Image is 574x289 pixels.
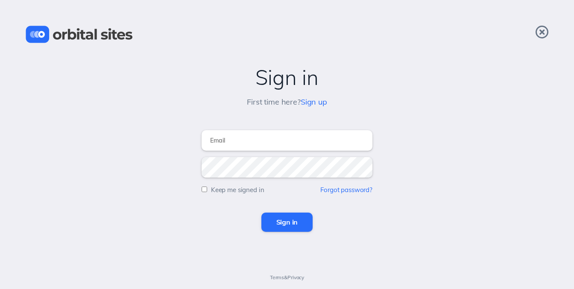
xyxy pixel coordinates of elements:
a: Privacy [287,274,304,280]
h2: Sign in [9,66,565,89]
h5: First time here? [247,98,327,107]
a: Forgot password? [320,186,372,194]
img: Orbital Sites Logo [26,26,133,43]
input: Email [202,130,372,151]
input: Sign in [261,213,313,231]
label: Keep me signed in [211,186,264,194]
a: Terms [270,274,284,280]
a: Sign up [301,97,327,107]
